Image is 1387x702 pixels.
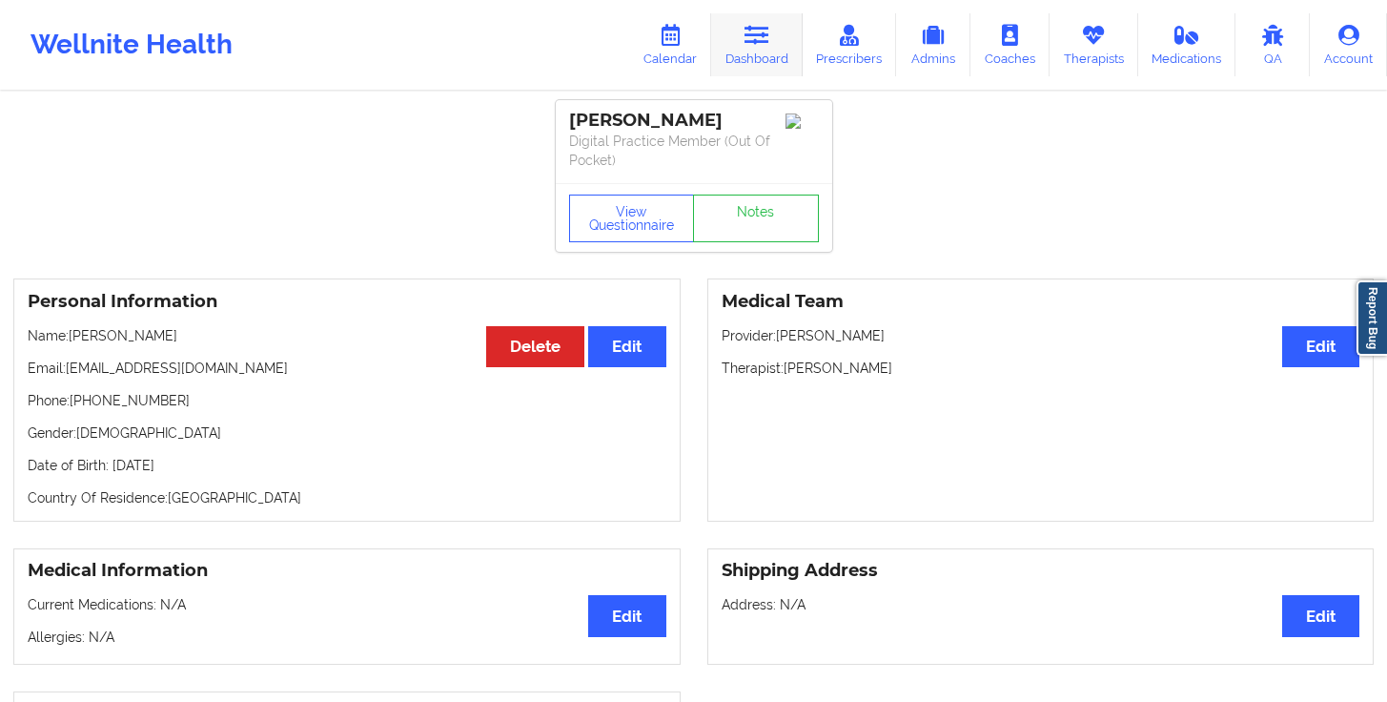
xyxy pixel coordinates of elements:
[711,13,803,76] a: Dashboard
[722,560,1360,582] h3: Shipping Address
[28,423,666,443] p: Gender: [DEMOGRAPHIC_DATA]
[629,13,711,76] a: Calendar
[1235,13,1310,76] a: QA
[28,456,666,475] p: Date of Birth: [DATE]
[722,291,1360,313] h3: Medical Team
[486,326,584,367] button: Delete
[569,132,819,170] p: Digital Practice Member (Out Of Pocket)
[785,114,819,129] img: Image%2Fplaceholer-image.png
[1282,326,1359,367] button: Edit
[1282,595,1359,636] button: Edit
[28,291,666,313] h3: Personal Information
[1050,13,1138,76] a: Therapists
[28,560,666,582] h3: Medical Information
[1138,13,1236,76] a: Medications
[28,628,666,647] p: Allergies: N/A
[28,488,666,507] p: Country Of Residence: [GEOGRAPHIC_DATA]
[588,595,665,636] button: Edit
[588,326,665,367] button: Edit
[569,110,819,132] div: [PERSON_NAME]
[1310,13,1387,76] a: Account
[970,13,1050,76] a: Coaches
[28,391,666,410] p: Phone: [PHONE_NUMBER]
[28,359,666,378] p: Email: [EMAIL_ADDRESS][DOMAIN_NAME]
[722,359,1360,378] p: Therapist: [PERSON_NAME]
[722,326,1360,345] p: Provider: [PERSON_NAME]
[693,195,819,242] a: Notes
[722,595,1360,614] p: Address: N/A
[896,13,970,76] a: Admins
[569,195,695,242] button: View Questionnaire
[1356,280,1387,356] a: Report Bug
[28,326,666,345] p: Name: [PERSON_NAME]
[28,595,666,614] p: Current Medications: N/A
[803,13,897,76] a: Prescribers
